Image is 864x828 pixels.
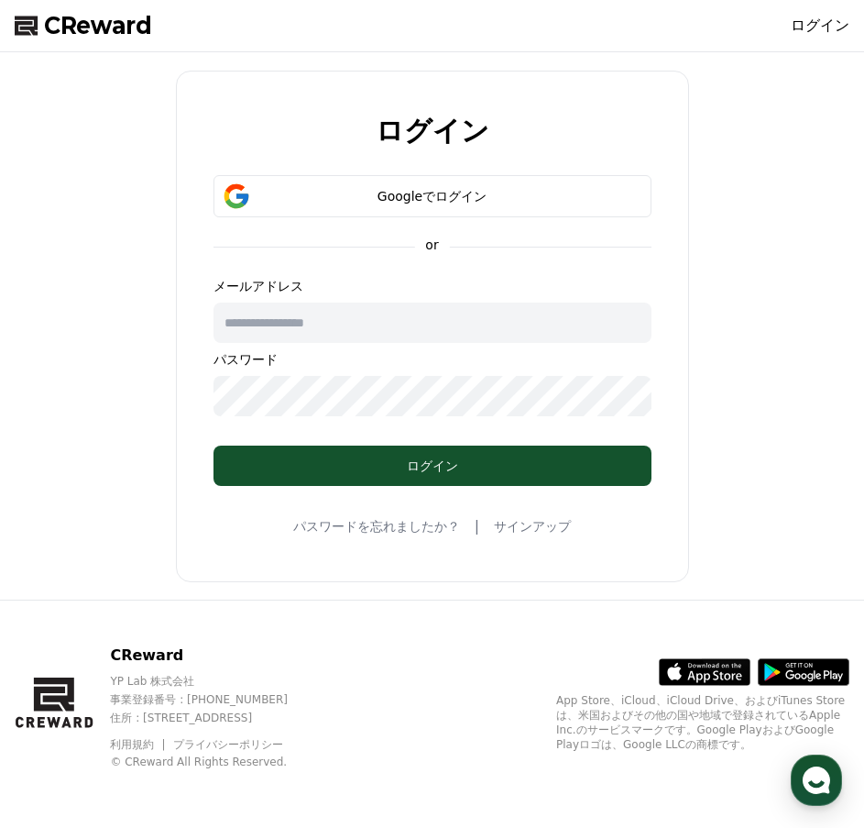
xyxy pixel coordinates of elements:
button: Googleでログイン [213,175,651,217]
p: © CReward All Rights Reserved. [110,755,323,769]
div: Googleでログイン [240,187,625,205]
p: メールアドレス [213,277,651,295]
p: App Store、iCloud、iCloud Drive、およびiTunes Storeは、米国およびその他の国や地域で登録されているApple Inc.のサービスマークです。Google P... [556,693,849,752]
a: プライバシーポリシー [173,738,283,751]
div: ログイン [250,457,615,475]
span: | [475,515,479,537]
h2: ログイン [376,116,489,146]
a: ログイン [791,15,849,37]
p: 住所 : [STREET_ADDRESS] [110,711,323,725]
a: 利用規約 [110,738,168,751]
span: CReward [44,11,152,40]
a: サインアップ [494,517,571,535]
p: or [414,236,449,254]
button: ログイン [213,446,651,486]
a: パスワードを忘れましたか？ [293,517,460,535]
p: YP Lab 株式会社 [110,674,323,689]
a: CReward [15,11,152,40]
p: パスワード [213,350,651,369]
p: CReward [110,645,323,667]
p: 事業登録番号 : [PHONE_NUMBER] [110,692,323,707]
